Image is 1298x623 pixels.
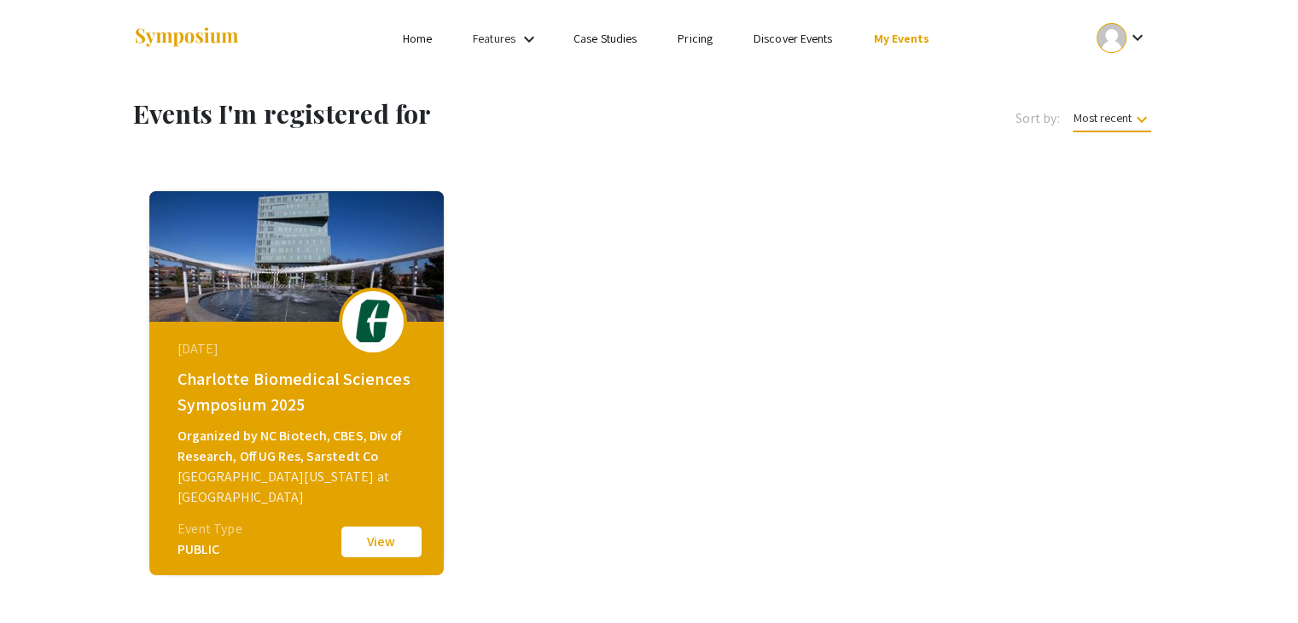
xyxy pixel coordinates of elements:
[178,339,420,359] div: [DATE]
[178,366,420,417] div: Charlotte Biomedical Sciences Symposium 2025
[1059,102,1165,133] button: Most recent
[403,31,432,46] a: Home
[1073,110,1151,132] span: Most recent
[519,29,539,49] mat-icon: Expand Features list
[1126,27,1147,48] mat-icon: Expand account dropdown
[1079,19,1165,57] button: Expand account dropdown
[873,31,929,46] a: My Events
[1016,108,1060,129] span: Sort by:
[178,426,420,467] div: Organized by NC Biotech, CBES, Div of Research, Off UG Res, Sarstedt Co
[573,31,637,46] a: Case Studies
[473,31,515,46] a: Features
[133,26,240,49] img: Symposium by ForagerOne
[133,98,725,129] h1: Events I'm registered for
[178,519,242,539] div: Event Type
[754,31,833,46] a: Discover Events
[1131,109,1151,130] mat-icon: keyboard_arrow_down
[13,546,73,610] iframe: Chat
[178,539,242,560] div: PUBLIC
[347,300,399,342] img: biomedical-sciences2025_eventLogo_e7ea32_.png
[339,524,424,560] button: View
[149,191,444,322] img: biomedical-sciences2025_eventCoverPhoto_f0c029__thumb.jpg
[678,31,713,46] a: Pricing
[178,467,420,508] div: [GEOGRAPHIC_DATA][US_STATE] at [GEOGRAPHIC_DATA]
